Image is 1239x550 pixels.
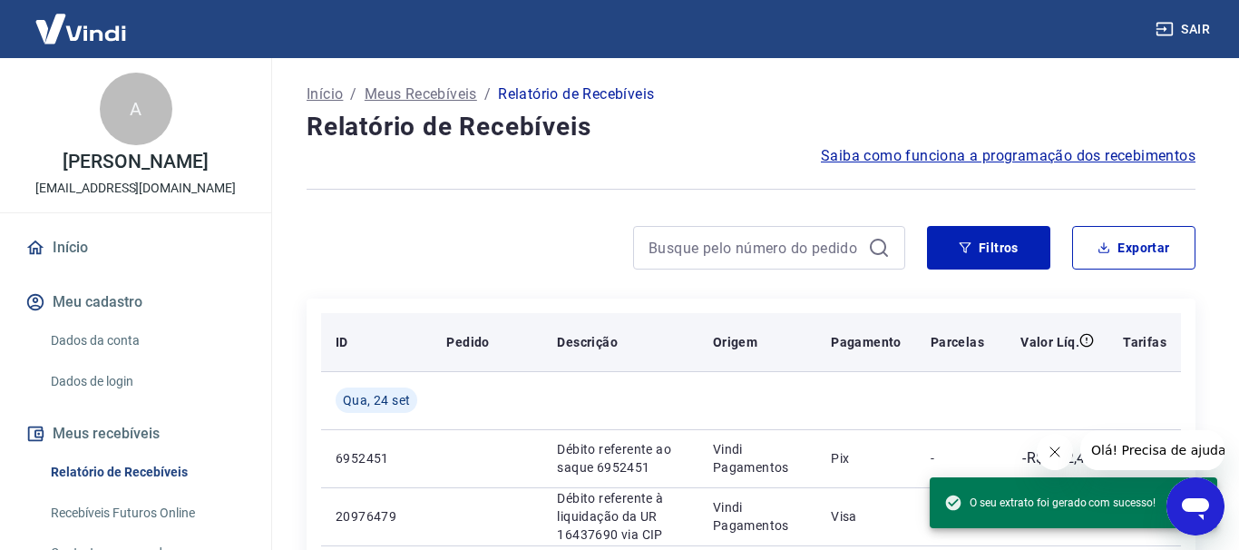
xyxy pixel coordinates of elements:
[44,363,249,400] a: Dados de login
[343,391,410,409] span: Qua, 24 set
[22,228,249,268] a: Início
[1072,226,1195,270] button: Exportar
[22,282,249,322] button: Meu cadastro
[927,226,1050,270] button: Filtros
[1080,430,1224,470] iframe: Mensagem da empresa
[336,333,348,351] p: ID
[365,83,477,105] a: Meus Recebíveis
[484,83,491,105] p: /
[22,414,249,454] button: Meus recebíveis
[22,1,140,56] img: Vindi
[831,333,902,351] p: Pagamento
[1123,333,1166,351] p: Tarifas
[44,322,249,359] a: Dados da conta
[831,449,902,467] p: Pix
[1152,13,1217,46] button: Sair
[944,494,1156,512] span: O seu extrato foi gerado com sucesso!
[557,489,683,544] p: Débito referente à liquidação da UR 16437690 via CIP
[713,440,802,476] p: Vindi Pagamentos
[498,83,654,105] p: Relatório de Recebíveis
[307,109,1195,145] h4: Relatório de Recebíveis
[1020,333,1079,351] p: Valor Líq.
[44,495,249,532] a: Recebíveis Futuros Online
[1022,447,1094,469] p: -R$ 202,46
[649,234,861,261] input: Busque pelo número do pedido
[1166,477,1224,535] iframe: Botão para abrir a janela de mensagens
[931,449,984,467] p: -
[713,498,802,535] p: Vindi Pagamentos
[557,333,618,351] p: Descrição
[831,507,902,525] p: Visa
[446,333,489,351] p: Pedido
[557,440,683,476] p: Débito referente ao saque 6952451
[336,449,417,467] p: 6952451
[100,73,172,145] div: A
[35,179,236,198] p: [EMAIL_ADDRESS][DOMAIN_NAME]
[63,152,208,172] p: [PERSON_NAME]
[336,507,417,525] p: 20976479
[821,145,1195,167] a: Saiba como funciona a programação dos recebimentos
[350,83,356,105] p: /
[307,83,343,105] a: Início
[44,454,249,491] a: Relatório de Recebíveis
[1037,434,1073,470] iframe: Fechar mensagem
[931,333,984,351] p: Parcelas
[713,333,757,351] p: Origem
[11,13,152,27] span: Olá! Precisa de ajuda?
